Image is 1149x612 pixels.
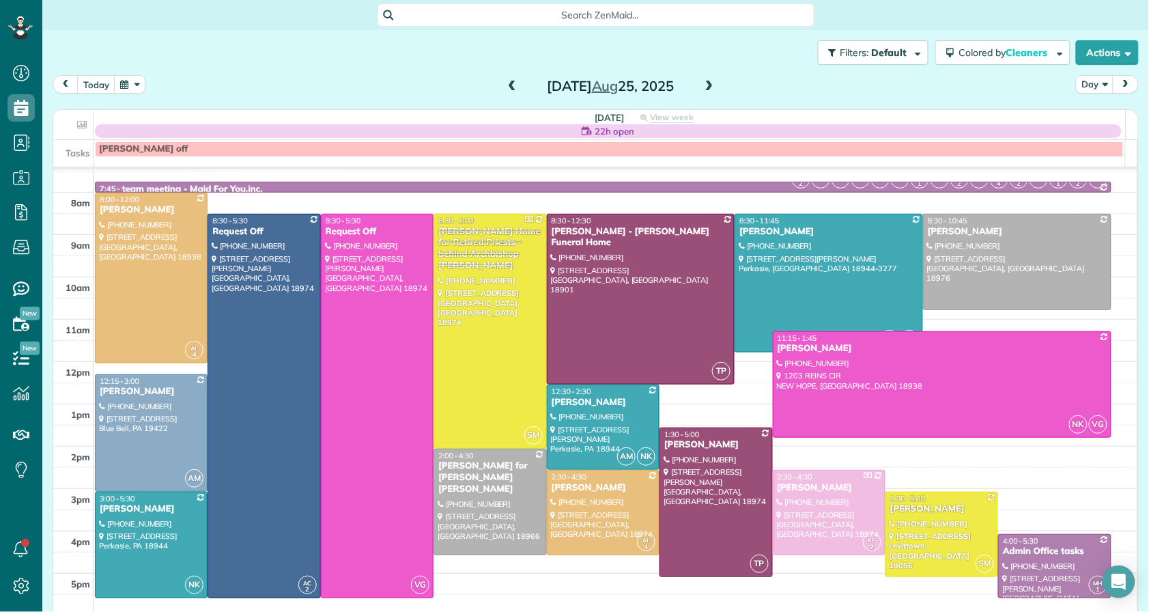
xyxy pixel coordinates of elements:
span: 2:00 - 4:30 [438,451,474,460]
span: SM [524,426,543,445]
span: [PERSON_NAME] off [99,143,188,154]
span: 2pm [71,451,90,462]
h2: [DATE] 25, 2025 [525,79,696,94]
span: VG [411,576,429,594]
span: 8:30 - 11:45 [739,216,779,225]
small: 4 [638,541,655,554]
div: [PERSON_NAME] [99,386,203,398]
div: [PERSON_NAME] [664,439,768,451]
span: 4pm [71,536,90,547]
span: TP [712,362,730,380]
span: MH [1093,579,1103,587]
span: 22h open [595,124,634,138]
span: Colored by [959,46,1053,59]
div: Open Intercom Messenger [1103,566,1135,598]
button: Colored byCleaners [935,40,1070,65]
div: [PERSON_NAME] [777,482,881,494]
span: 4:00 - 5:30 [1003,536,1038,546]
small: 2 [951,178,968,191]
span: 1pm [71,409,90,420]
span: New [20,307,40,320]
span: Filters: [840,46,869,59]
div: [PERSON_NAME] [739,226,919,238]
div: [PERSON_NAME] [890,503,994,515]
span: NK [881,330,899,348]
span: NK [637,447,655,466]
div: Request Off [325,226,429,238]
small: 2 [299,583,316,596]
span: [DATE] [595,112,624,123]
span: KF [868,536,876,544]
span: 8:30 - 5:30 [326,216,361,225]
span: NK [1069,415,1088,434]
button: Actions [1076,40,1139,65]
span: AL [190,344,198,352]
span: 5pm [71,579,90,589]
span: 11:15 - 1:45 [778,333,817,343]
button: today [77,75,115,94]
span: 12:15 - 3:00 [100,376,139,386]
span: 11am [66,324,90,335]
div: Request Off [212,226,316,238]
small: 1 [1090,583,1107,596]
button: Filters: Default [818,40,928,65]
button: prev [53,75,79,94]
small: 4 [991,178,1008,191]
span: AM [900,330,919,348]
small: 2 [1070,178,1087,191]
span: 12pm [66,367,90,378]
div: [PERSON_NAME] [99,503,203,515]
span: 12:30 - 2:30 [552,387,591,396]
span: AL [642,536,650,544]
small: 1 [1050,178,1067,191]
div: [PERSON_NAME] [927,226,1107,238]
span: 8:30 - 12:30 [552,216,591,225]
small: 2 [1010,178,1027,191]
span: 3:00 - 5:00 [890,494,926,503]
div: [PERSON_NAME] [777,343,1107,354]
span: 2:30 - 4:30 [552,472,587,482]
small: 4 [186,348,203,361]
div: [PERSON_NAME] [551,397,655,408]
span: 10am [66,282,90,293]
span: AC [303,579,311,587]
div: team meeting - Maid For You,inc. [122,184,263,195]
span: 9am [71,240,90,251]
span: Aug [592,77,619,94]
span: Default [872,46,908,59]
div: [PERSON_NAME] Home for Retired Priests - behind Archbishop [PERSON_NAME] [438,226,542,273]
button: next [1113,75,1139,94]
span: 3pm [71,494,90,505]
div: [PERSON_NAME] - [PERSON_NAME] Funeral Home [551,226,731,249]
span: 8:30 - 5:30 [212,216,248,225]
small: 2 [793,178,810,191]
span: TP [750,555,769,573]
div: [PERSON_NAME] [99,204,203,216]
span: VG [1089,415,1107,434]
div: [PERSON_NAME] [551,482,655,494]
span: 8:30 - 10:45 [928,216,967,225]
span: 2:30 - 4:30 [778,472,813,482]
small: 1 [911,178,928,191]
span: AM [617,447,636,466]
span: AM [185,469,203,488]
a: Filters: Default [811,40,928,65]
span: 8:30 - 2:00 [438,216,474,225]
span: 3:00 - 5:30 [100,494,135,503]
button: Day [1076,75,1114,94]
small: 2 [864,541,881,554]
div: [PERSON_NAME] for [PERSON_NAME] [PERSON_NAME] [438,460,542,495]
span: 1:30 - 5:00 [664,430,700,439]
span: Cleaners [1006,46,1050,59]
span: NK [185,576,203,594]
span: View week [650,112,694,123]
span: New [20,342,40,355]
span: SM [976,555,994,573]
span: 8am [71,197,90,208]
div: Admin Office tasks [1002,546,1107,557]
span: 8:00 - 12:00 [100,195,139,204]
